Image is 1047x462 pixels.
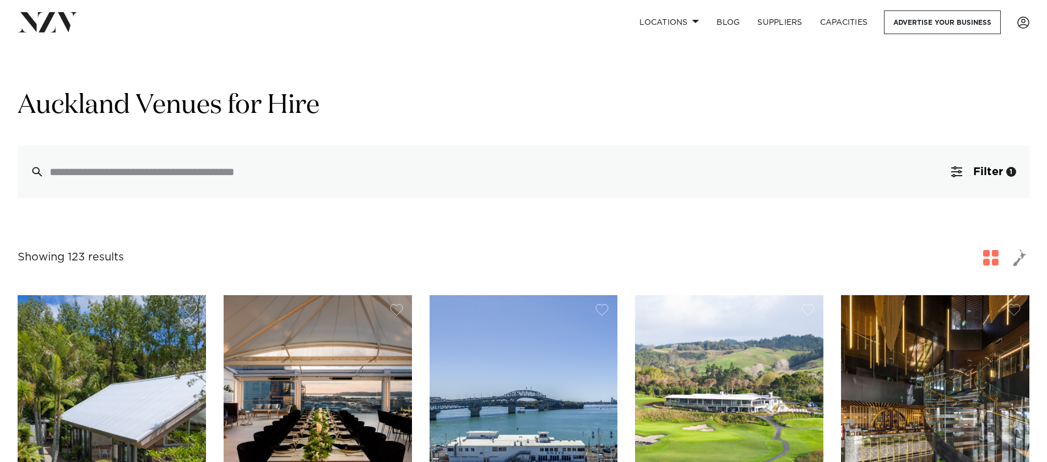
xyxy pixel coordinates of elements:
a: Advertise your business [884,10,1001,34]
span: Filter [973,166,1003,177]
div: Showing 123 results [18,249,124,266]
h1: Auckland Venues for Hire [18,89,1029,123]
a: Locations [631,10,708,34]
button: Filter1 [938,145,1029,198]
a: SUPPLIERS [748,10,811,34]
a: BLOG [708,10,748,34]
a: Capacities [811,10,877,34]
div: 1 [1006,167,1016,177]
img: nzv-logo.png [18,12,78,32]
